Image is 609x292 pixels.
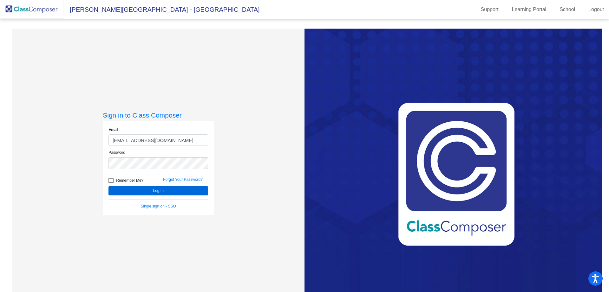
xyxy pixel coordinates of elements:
[63,4,260,15] span: [PERSON_NAME][GEOGRAPHIC_DATA] - [GEOGRAPHIC_DATA]
[476,4,504,15] a: Support
[108,127,118,132] label: Email
[108,186,208,195] button: Log In
[554,4,580,15] a: School
[507,4,552,15] a: Learning Portal
[163,177,203,182] a: Forgot Your Password?
[108,150,125,155] label: Password
[103,111,214,119] h3: Sign in to Class Composer
[583,4,609,15] a: Logout
[141,204,176,208] a: Single sign on - SSO
[116,177,143,184] span: Remember Me?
